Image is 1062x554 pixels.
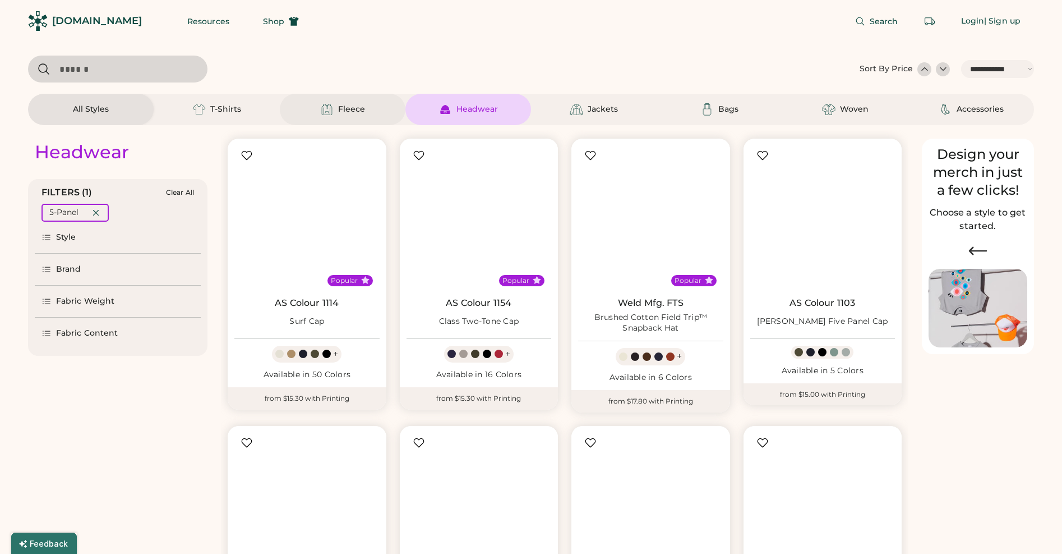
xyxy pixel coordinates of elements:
[41,186,93,199] div: FILTERS (1)
[456,104,498,115] div: Headwear
[744,383,902,406] div: from $15.00 with Printing
[289,316,324,327] div: Surf Cap
[502,276,529,285] div: Popular
[56,264,81,275] div: Brand
[166,189,194,196] div: Clear All
[757,316,888,327] div: [PERSON_NAME] Five Panel Cap
[263,17,284,25] span: Shop
[984,16,1021,27] div: | Sign up
[700,103,714,116] img: Bags Icon
[234,145,380,291] img: AS Colour 1114 Surf Cap
[578,145,723,291] img: Weld Mfg. FTS Brushed Cotton Field Trip™ Snapback Hat
[275,297,339,309] a: AS Colour 1114
[56,232,76,243] div: Style
[870,17,898,25] span: Search
[28,11,48,31] img: Rendered Logo - Screens
[407,145,552,291] img: AS Colour 1154 Class Two-Tone Cap
[250,10,312,33] button: Shop
[939,103,952,116] img: Accessories Icon
[333,348,338,360] div: +
[675,276,701,285] div: Popular
[331,276,358,285] div: Popular
[750,145,895,291] img: AS Colour 1103 Finn Five Panel Cap
[578,312,723,335] div: Brushed Cotton Field Trip™ Snapback Hat
[49,207,79,218] div: 5-Panel
[400,387,558,410] div: from $15.30 with Printing
[52,14,142,28] div: [DOMAIN_NAME]
[505,348,510,360] div: +
[56,328,118,339] div: Fabric Content
[439,316,519,327] div: Class Two-Tone Cap
[56,296,114,307] div: Fabric Weight
[750,365,895,377] div: Available in 5 Colors
[677,350,682,363] div: +
[789,297,855,309] a: AS Colour 1103
[957,104,1004,115] div: Accessories
[570,103,583,116] img: Jackets Icon
[210,104,241,115] div: T-Shirts
[961,16,985,27] div: Login
[35,141,129,163] div: Headwear
[338,104,365,115] div: Fleece
[73,104,109,115] div: All Styles
[929,269,1027,348] img: Image of Lisa Congdon Eye Print on T-Shirt and Hat
[533,276,541,285] button: Popular Style
[588,104,618,115] div: Jackets
[840,104,869,115] div: Woven
[571,390,730,413] div: from $17.80 with Printing
[718,104,738,115] div: Bags
[446,297,511,309] a: AS Colour 1154
[228,387,386,410] div: from $15.30 with Printing
[438,103,452,116] img: Headwear Icon
[842,10,912,33] button: Search
[174,10,243,33] button: Resources
[192,103,206,116] img: T-Shirts Icon
[929,206,1027,233] h2: Choose a style to get started.
[578,372,723,383] div: Available in 6 Colors
[234,369,380,381] div: Available in 50 Colors
[705,276,713,285] button: Popular Style
[361,276,370,285] button: Popular Style
[320,103,334,116] img: Fleece Icon
[918,10,941,33] button: Retrieve an order
[407,369,552,381] div: Available in 16 Colors
[929,145,1027,199] div: Design your merch in just a few clicks!
[860,63,913,75] div: Sort By Price
[822,103,835,116] img: Woven Icon
[618,297,684,309] a: Weld Mfg. FTS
